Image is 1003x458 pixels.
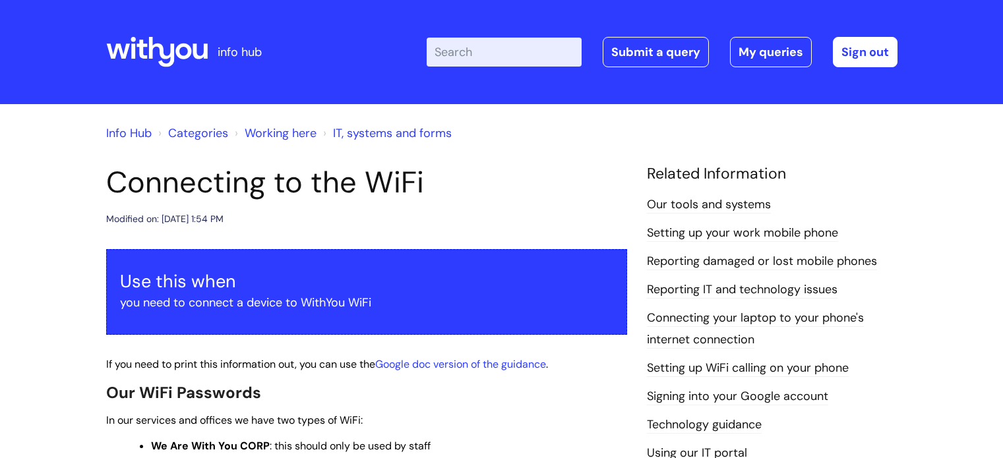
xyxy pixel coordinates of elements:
strong: We Are With You CORP [151,439,270,453]
li: Working here [231,123,317,144]
a: Setting up your work mobile phone [647,225,838,242]
a: Our tools and systems [647,196,771,214]
a: IT, systems and forms [333,125,452,141]
a: Submit a query [603,37,709,67]
h3: Use this when [120,271,613,292]
li: IT, systems and forms [320,123,452,144]
a: Working here [245,125,317,141]
span: In our services and offices we have two types of WiFi: [106,413,363,427]
a: Google doc version of the guidance [375,357,546,371]
a: Setting up WiFi calling on your phone [647,360,849,377]
span: Our WiFi Passwords [106,382,261,403]
a: Signing into your Google account [647,388,828,405]
input: Search [427,38,582,67]
a: Info Hub [106,125,152,141]
h1: Connecting to the WiFi [106,165,627,200]
a: Technology guidance [647,416,762,434]
p: info hub [218,42,262,63]
div: | - [427,37,897,67]
a: Connecting your laptop to your phone's internet connection [647,310,864,348]
div: Modified on: [DATE] 1:54 PM [106,211,224,227]
a: Reporting damaged or lost mobile phones [647,253,877,270]
p: you need to connect a device to WithYou WiFi [120,292,613,313]
a: My queries [730,37,812,67]
a: Sign out [833,37,897,67]
span: If you need to print this information out, you can use the . [106,357,548,371]
a: Categories [168,125,228,141]
span: : this should only be used by staff [151,439,431,453]
h4: Related Information [647,165,897,183]
li: Solution home [155,123,228,144]
a: Reporting IT and technology issues [647,281,837,299]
